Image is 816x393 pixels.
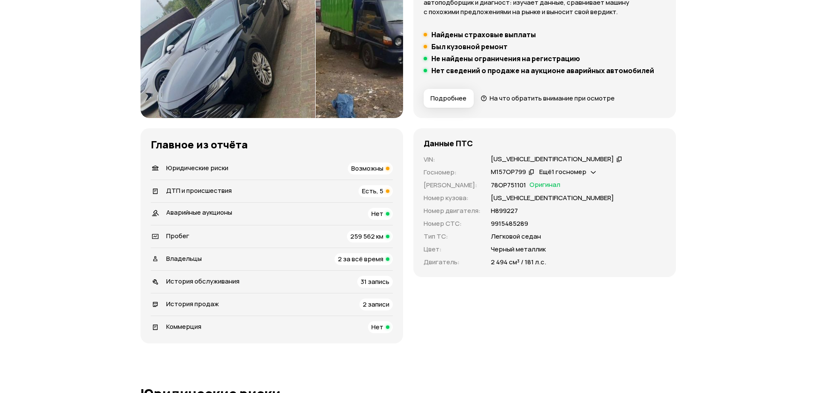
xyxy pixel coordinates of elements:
[491,245,546,254] p: Черный металлик
[351,164,383,173] span: Возможны
[166,186,232,195] span: ДТП и происшествия
[491,232,541,241] p: Легковой седан
[362,186,383,195] span: Есть, 5
[424,232,481,241] p: Тип ТС :
[491,155,614,164] div: [US_VEHICLE_IDENTIFICATION_NUMBER]
[529,180,560,190] span: Оригинал
[424,206,481,216] p: Номер двигателя :
[361,277,389,286] span: 31 запись
[431,30,536,39] h5: Найдены страховые выплаты
[350,232,383,241] span: 259 562 км
[424,219,481,228] p: Номер СТС :
[490,94,615,103] span: На что обратить внимание при осмотре
[491,206,518,216] p: Н899227
[371,322,383,331] span: Нет
[166,254,202,263] span: Владельцы
[424,89,474,108] button: Подробнее
[491,193,614,203] p: [US_VEHICLE_IDENTIFICATION_NUMBER]
[166,208,232,217] span: Аварийные аукционы
[424,245,481,254] p: Цвет :
[431,54,580,63] h5: Не найдены ограничения на регистрацию
[166,163,228,172] span: Юридические риски
[371,209,383,218] span: Нет
[431,66,654,75] h5: Нет сведений о продаже на аукционе аварийных автомобилей
[491,219,528,228] p: 9915485289
[363,300,389,309] span: 2 записи
[481,94,615,103] a: На что обратить внимание при осмотре
[491,180,526,190] p: 78ОР751101
[166,277,239,286] span: История обслуживания
[491,168,526,177] div: М157ОР799
[166,231,189,240] span: Пробег
[424,155,481,164] p: VIN :
[491,257,546,267] p: 2 494 см³ / 181 л.с.
[424,193,481,203] p: Номер кузова :
[151,139,393,151] h3: Главное из отчёта
[424,139,473,148] h4: Данные ПТС
[166,299,219,308] span: История продаж
[338,254,383,263] span: 2 за всё время
[424,180,481,190] p: [PERSON_NAME] :
[424,257,481,267] p: Двигатель :
[166,322,201,331] span: Коммерция
[424,168,481,177] p: Госномер :
[539,167,586,176] span: Ещё 1 госномер
[430,94,466,103] span: Подробнее
[431,42,508,51] h5: Был кузовной ремонт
